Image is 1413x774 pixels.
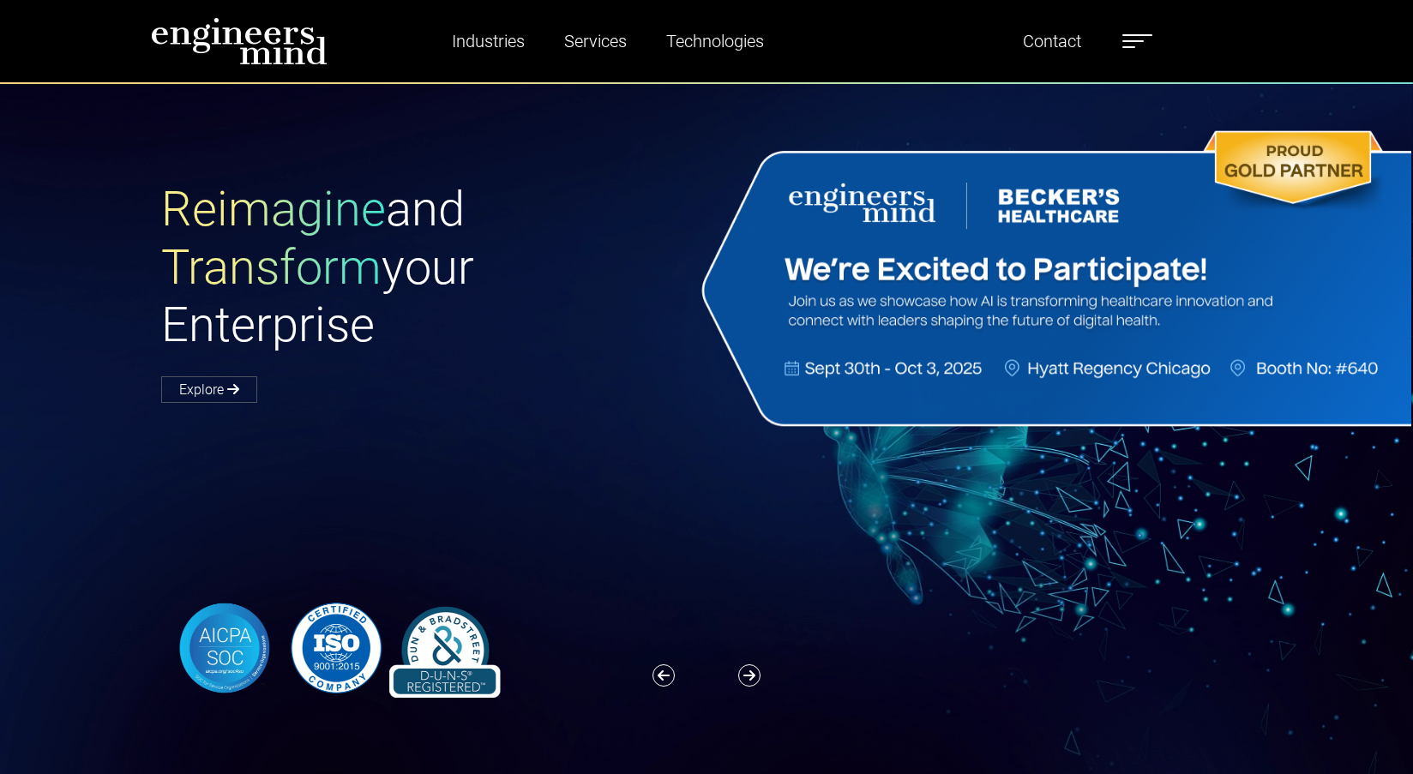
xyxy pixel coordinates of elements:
img: logo [151,17,328,65]
a: Contact [1016,21,1088,61]
a: Explore [161,376,257,403]
img: Website Banner [694,125,1411,432]
img: banner-logo [161,598,509,698]
h1: and your Enterprise [161,181,706,354]
span: Reimagine [161,181,386,237]
a: Industries [445,21,532,61]
span: Transform [161,239,382,296]
a: Services [557,21,634,61]
a: Technologies [659,21,771,61]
